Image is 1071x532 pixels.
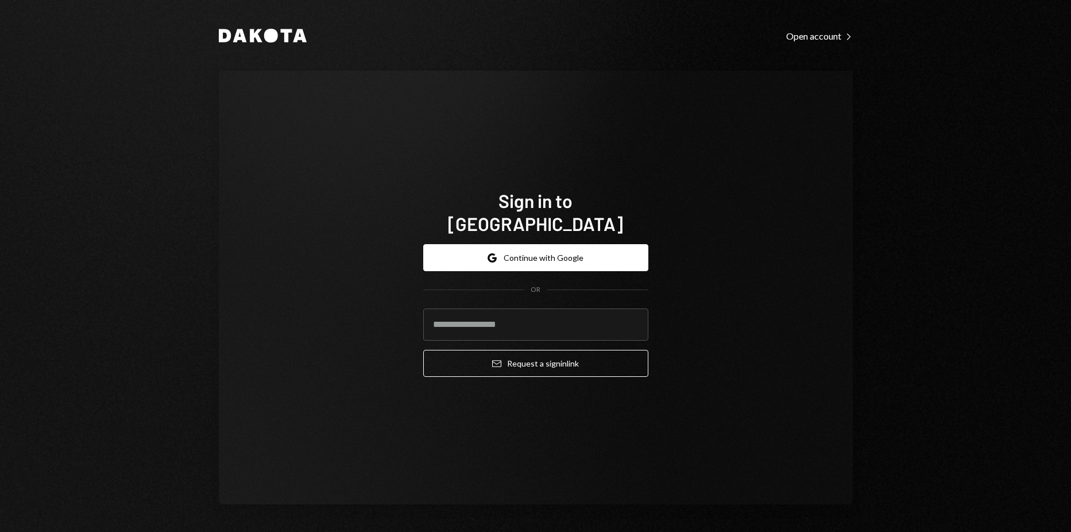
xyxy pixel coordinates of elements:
div: Open account [786,30,853,42]
h1: Sign in to [GEOGRAPHIC_DATA] [423,189,648,235]
a: Open account [786,29,853,42]
button: Continue with Google [423,244,648,271]
button: Request a signinlink [423,350,648,377]
div: OR [531,285,540,295]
